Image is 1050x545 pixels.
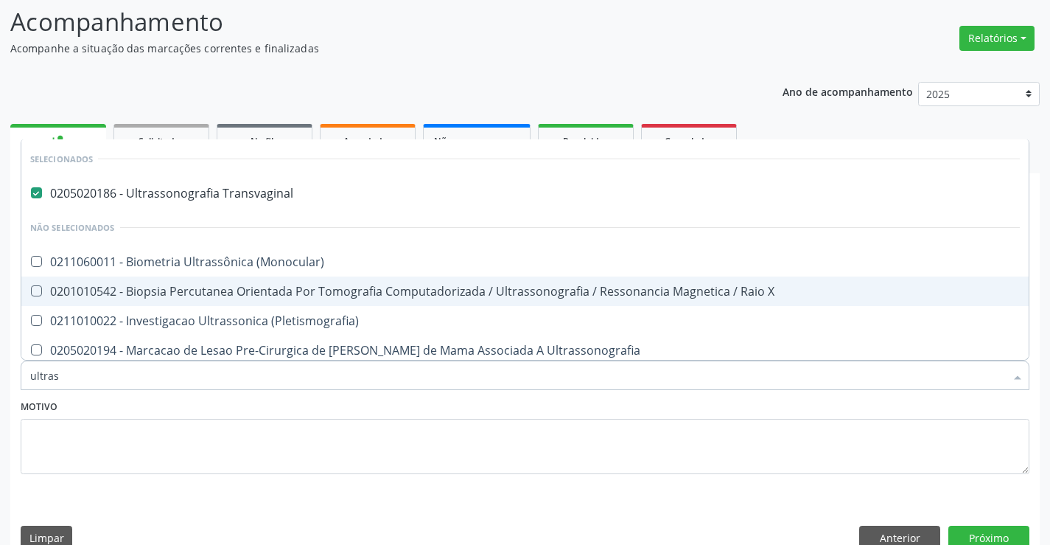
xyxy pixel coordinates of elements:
[251,135,279,147] span: Na fila
[959,26,1035,51] button: Relatórios
[30,344,1020,356] div: 0205020194 - Marcacao de Lesao Pre-Cirurgica de [PERSON_NAME] de Mama Associada A Ultrassonografia
[783,82,913,100] p: Ano de acompanhamento
[21,396,57,419] label: Motivo
[665,135,714,147] span: Cancelados
[30,187,1020,199] div: 0205020186 - Ultrassonografia Transvaginal
[10,41,731,56] p: Acompanhe a situação das marcações correntes e finalizadas
[343,135,392,147] span: Agendados
[563,135,609,147] span: Resolvidos
[139,135,184,147] span: Solicitados
[30,315,1020,327] div: 0211010022 - Investigacao Ultrassonica (Pletismografia)
[10,4,731,41] p: Acompanhamento
[30,285,1020,297] div: 0201010542 - Biopsia Percutanea Orientada Por Tomografia Computadorizada / Ultrassonografia / Res...
[434,135,519,147] span: Não compareceram
[30,361,1005,390] input: Buscar por procedimentos
[30,256,1020,268] div: 0211060011 - Biometria Ultrassônica (Monocular)
[50,133,66,149] div: person_add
